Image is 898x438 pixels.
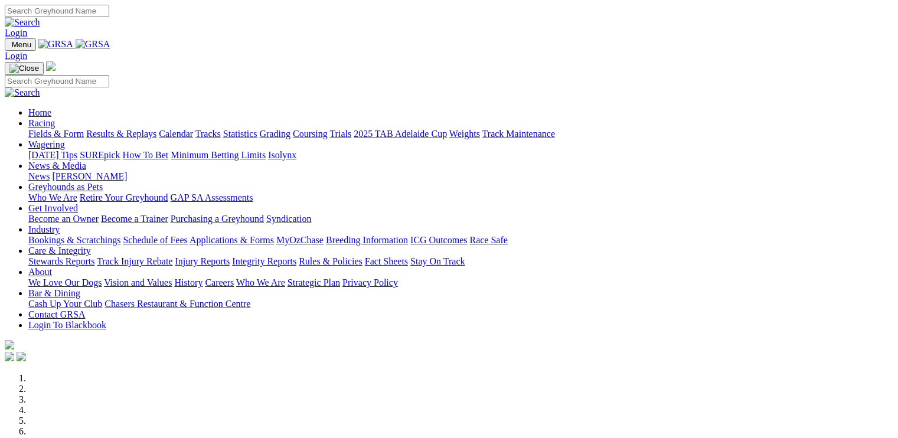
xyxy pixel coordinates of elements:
[28,107,51,117] a: Home
[171,150,266,160] a: Minimum Betting Limits
[288,277,340,287] a: Strategic Plan
[268,150,296,160] a: Isolynx
[326,235,408,245] a: Breeding Information
[299,256,363,266] a: Rules & Policies
[28,224,60,234] a: Industry
[5,28,27,38] a: Login
[260,129,290,139] a: Grading
[38,39,73,50] img: GRSA
[365,256,408,266] a: Fact Sheets
[17,352,26,361] img: twitter.svg
[205,277,234,287] a: Careers
[101,214,168,224] a: Become a Trainer
[28,182,103,192] a: Greyhounds as Pets
[5,51,27,61] a: Login
[195,129,221,139] a: Tracks
[46,61,55,71] img: logo-grsa-white.png
[28,118,55,128] a: Racing
[123,150,169,160] a: How To Bet
[28,214,99,224] a: Become an Owner
[410,235,467,245] a: ICG Outcomes
[97,256,172,266] a: Track Injury Rebate
[159,129,193,139] a: Calendar
[123,235,187,245] a: Schedule of Fees
[469,235,507,245] a: Race Safe
[104,277,172,287] a: Vision and Values
[236,277,285,287] a: Who We Are
[28,299,102,309] a: Cash Up Your Club
[28,171,50,181] a: News
[28,256,893,267] div: Care & Integrity
[28,299,893,309] div: Bar & Dining
[342,277,398,287] a: Privacy Policy
[9,64,39,73] img: Close
[5,352,14,361] img: facebook.svg
[80,192,168,202] a: Retire Your Greyhound
[28,309,85,319] a: Contact GRSA
[28,246,91,256] a: Care & Integrity
[354,129,447,139] a: 2025 TAB Adelaide Cup
[171,192,253,202] a: GAP SA Assessments
[5,62,44,75] button: Toggle navigation
[276,235,324,245] a: MyOzChase
[28,214,893,224] div: Get Involved
[174,277,203,287] a: History
[12,40,31,49] span: Menu
[28,171,893,182] div: News & Media
[28,150,77,160] a: [DATE] Tips
[28,192,77,202] a: Who We Are
[105,299,250,309] a: Chasers Restaurant & Function Centre
[28,129,893,139] div: Racing
[5,17,40,28] img: Search
[28,203,78,213] a: Get Involved
[5,5,109,17] input: Search
[28,235,893,246] div: Industry
[28,192,893,203] div: Greyhounds as Pets
[28,129,84,139] a: Fields & Form
[190,235,274,245] a: Applications & Forms
[329,129,351,139] a: Trials
[410,256,465,266] a: Stay On Track
[5,340,14,349] img: logo-grsa-white.png
[266,214,311,224] a: Syndication
[80,150,120,160] a: SUREpick
[232,256,296,266] a: Integrity Reports
[28,235,120,245] a: Bookings & Scratchings
[28,288,80,298] a: Bar & Dining
[28,277,893,288] div: About
[171,214,264,224] a: Purchasing a Greyhound
[482,129,555,139] a: Track Maintenance
[28,150,893,161] div: Wagering
[28,161,86,171] a: News & Media
[293,129,328,139] a: Coursing
[449,129,480,139] a: Weights
[28,277,102,287] a: We Love Our Dogs
[5,38,36,51] button: Toggle navigation
[76,39,110,50] img: GRSA
[52,171,127,181] a: [PERSON_NAME]
[5,87,40,98] img: Search
[28,139,65,149] a: Wagering
[175,256,230,266] a: Injury Reports
[28,256,94,266] a: Stewards Reports
[28,267,52,277] a: About
[5,75,109,87] input: Search
[223,129,257,139] a: Statistics
[28,320,106,330] a: Login To Blackbook
[86,129,156,139] a: Results & Replays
